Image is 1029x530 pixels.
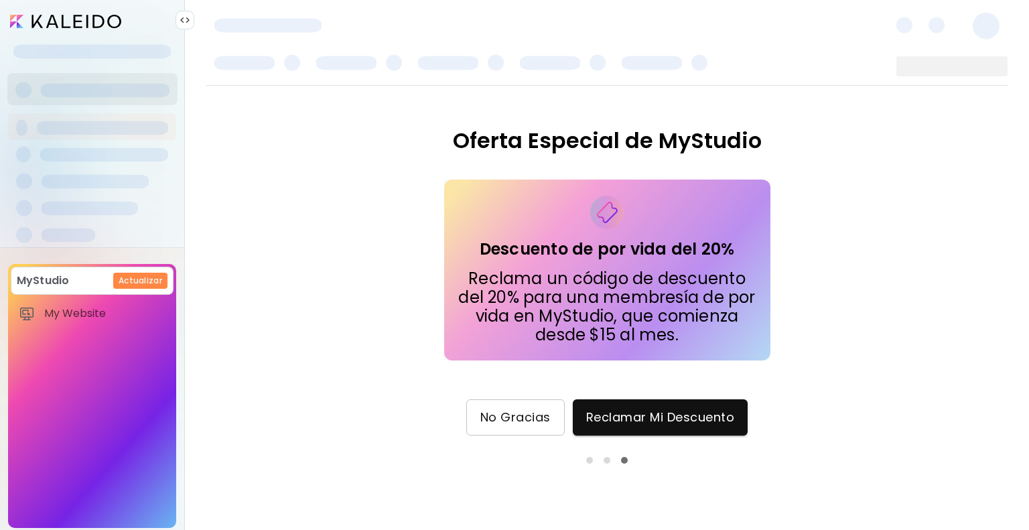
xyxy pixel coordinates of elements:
button: No Gracias [466,399,565,436]
span: No Gracias [480,410,551,425]
span: Reclamar Mi Descuento [586,410,735,425]
h6: Actualizar [119,275,162,287]
img: icon [596,201,618,223]
button: Reclamar Mi Descuento [573,399,748,436]
p: Reclama un código de descuento del 20% para una membresía de por vida en MyStudio, que comienza d... [455,269,760,344]
a: itemMy Website [11,300,174,327]
span: My Website [44,307,165,320]
img: item [19,306,35,322]
p: Descuento de por vida del 20% [480,240,735,259]
div: Oferta Especial de MyStudio [453,129,762,153]
p: MyStudio [17,273,69,289]
img: collapse [180,15,190,25]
